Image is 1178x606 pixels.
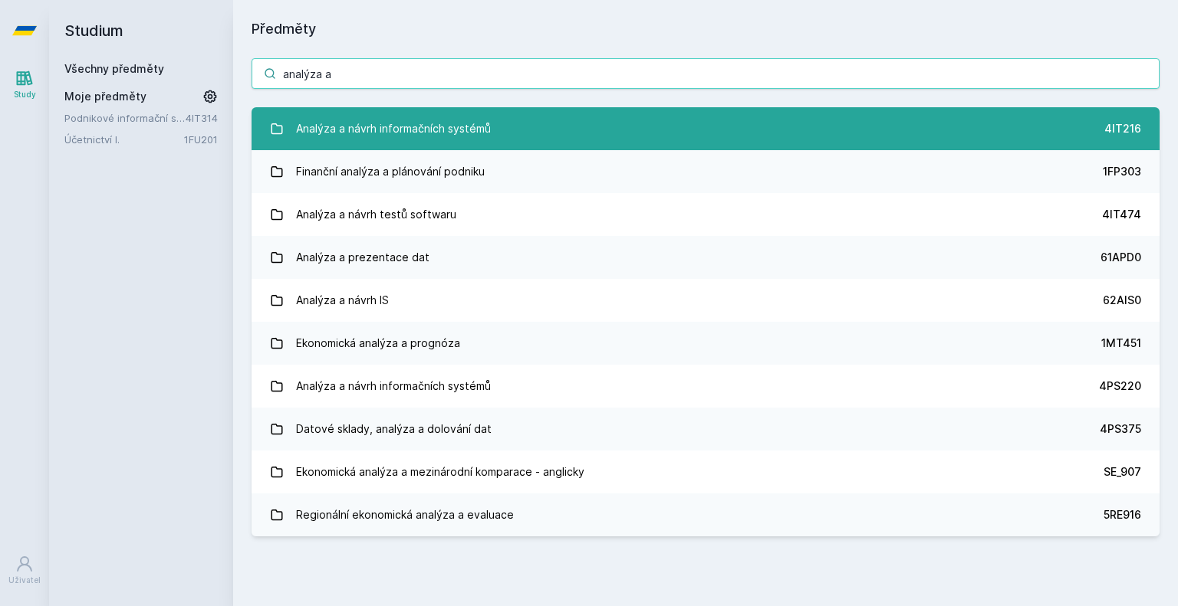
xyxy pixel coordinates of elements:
[296,242,429,273] div: Analýza a prezentace dat
[3,547,46,594] a: Uživatel
[252,107,1160,150] a: Analýza a návrh informačních systémů 4IT216
[1103,164,1141,179] div: 1FP303
[64,132,184,147] a: Účetnictví I.
[1102,207,1141,222] div: 4IT474
[1100,421,1141,437] div: 4PS375
[64,110,186,126] a: Podnikové informační systémy
[296,199,456,230] div: Analýza a návrh testů softwaru
[184,133,218,146] a: 1FU201
[1101,336,1141,351] div: 1MT451
[296,414,492,444] div: Datové sklady, analýza a dolování dat
[296,371,491,401] div: Analýza a návrh informačních systémů
[296,328,460,359] div: Ekonomická analýza a prognóza
[1104,464,1141,480] div: SE_907
[296,113,491,144] div: Analýza a návrh informačních systémů
[1104,121,1141,136] div: 4IT216
[252,150,1160,193] a: Finanční analýza a plánování podniku 1FP303
[252,322,1160,365] a: Ekonomická analýza a prognóza 1MT451
[252,408,1160,450] a: Datové sklady, analýza a dolování dat 4PS375
[252,450,1160,493] a: Ekonomická analýza a mezinárodní komparace - anglicky SE_907
[252,58,1160,89] input: Název nebo ident předmětu…
[252,18,1160,40] h1: Předměty
[186,112,218,124] a: 4IT314
[14,89,36,100] div: Study
[296,285,389,316] div: Analýza a návrh IS
[252,493,1160,536] a: Regionální ekonomická analýza a evaluace 5RE916
[1099,378,1141,394] div: 4PS220
[296,457,584,487] div: Ekonomická analýza a mezinárodní komparace - anglicky
[1103,293,1141,308] div: 62AIS0
[252,365,1160,408] a: Analýza a návrh informačních systémů 4PS220
[252,193,1160,236] a: Analýza a návrh testů softwaru 4IT474
[64,89,146,104] span: Moje předměty
[8,575,41,586] div: Uživatel
[64,62,164,75] a: Všechny předměty
[252,236,1160,279] a: Analýza a prezentace dat 61APD0
[1101,250,1141,265] div: 61APD0
[296,156,485,187] div: Finanční analýza a plánování podniku
[1104,507,1141,522] div: 5RE916
[3,61,46,108] a: Study
[252,279,1160,322] a: Analýza a návrh IS 62AIS0
[296,500,514,530] div: Regionální ekonomická analýza a evaluace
